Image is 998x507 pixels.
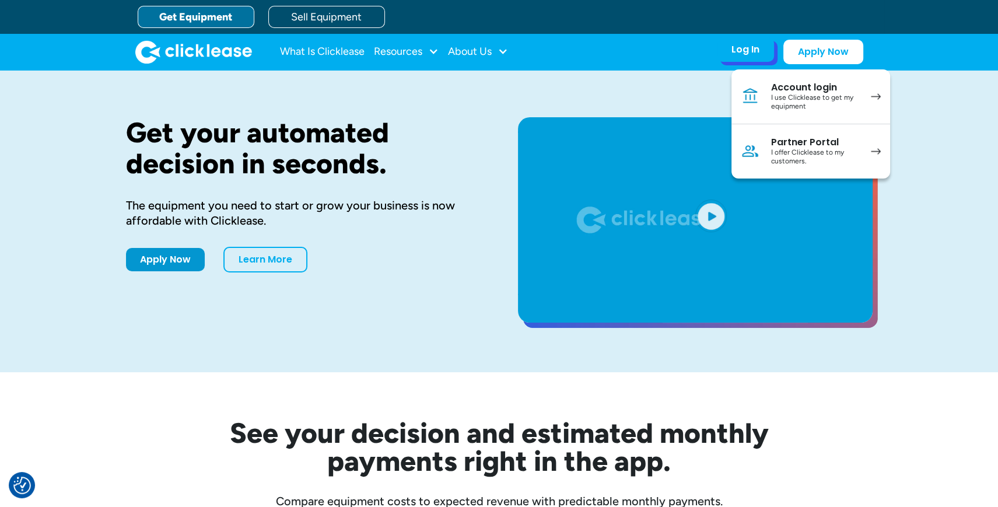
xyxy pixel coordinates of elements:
a: home [135,40,252,64]
a: Apply Now [783,40,863,64]
img: Clicklease logo [135,40,252,64]
button: Consent Preferences [13,477,31,494]
a: Get Equipment [138,6,254,28]
img: Person icon [741,142,759,160]
a: Sell Equipment [268,6,385,28]
a: Partner PortalI offer Clicklease to my customers. [731,124,890,179]
img: arrow [871,93,881,100]
a: Apply Now [126,248,205,271]
h1: Get your automated decision in seconds. [126,117,481,179]
img: Revisit consent button [13,477,31,494]
a: Account loginI use Clicklease to get my equipment [731,69,890,124]
div: Resources [374,40,439,64]
img: Blue play button logo on a light blue circular background [695,200,727,232]
div: Account login [771,82,859,93]
img: arrow [871,148,881,155]
a: Learn More [223,247,307,272]
div: I use Clicklease to get my equipment [771,93,859,111]
div: Log In [731,44,759,55]
div: I offer Clicklease to my customers. [771,148,859,166]
img: Bank icon [741,87,759,106]
div: Partner Portal [771,137,859,148]
div: The equipment you need to start or grow your business is now affordable with Clicklease. [126,198,481,228]
nav: Log In [731,69,890,179]
h2: See your decision and estimated monthly payments right in the app. [173,419,826,475]
a: What Is Clicklease [280,40,365,64]
a: open lightbox [518,117,873,323]
div: About Us [448,40,508,64]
